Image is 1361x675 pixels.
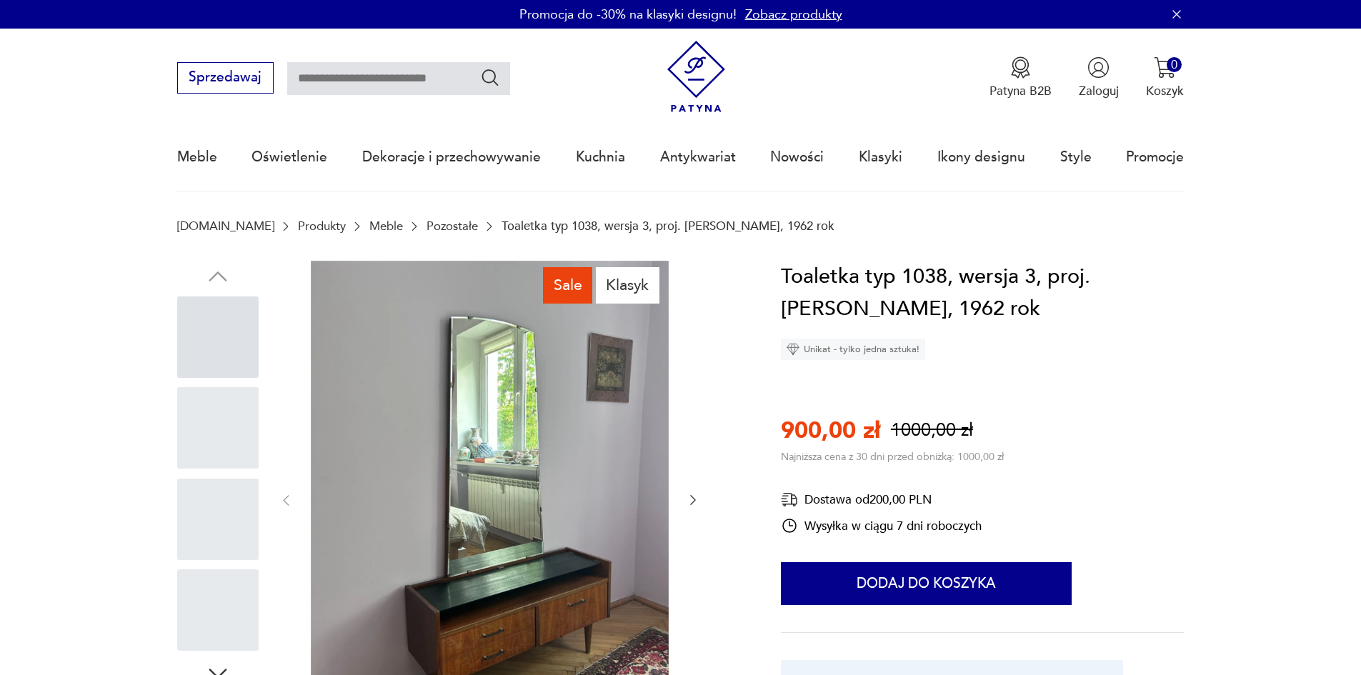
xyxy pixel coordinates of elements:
[251,124,327,190] a: Oświetlenie
[362,124,541,190] a: Dekoracje i przechowywanie
[177,124,217,190] a: Meble
[660,41,732,113] img: Patyna - sklep z meblami i dekoracjami vintage
[781,562,1072,605] button: Dodaj do koszyka
[1126,124,1184,190] a: Promocje
[1146,83,1184,99] p: Koszyk
[1079,83,1119,99] p: Zaloguj
[989,56,1052,99] button: Patyna B2B
[480,67,501,88] button: Szukaj
[781,339,925,360] div: Unikat - tylko jedna sztuka!
[177,62,274,94] button: Sprzedawaj
[1079,56,1119,99] button: Zaloguj
[781,261,1184,326] h1: Toaletka typ 1038, wersja 3, proj. [PERSON_NAME], 1962 rok
[427,219,478,233] a: Pozostałe
[502,219,834,233] p: Toaletka typ 1038, wersja 3, proj. [PERSON_NAME], 1962 rok
[781,491,798,509] img: Ikona dostawy
[781,450,1004,464] p: Najniższa cena z 30 dni przed obniżką: 1000,00 zł
[1060,124,1092,190] a: Style
[177,219,274,233] a: [DOMAIN_NAME]
[519,6,737,24] p: Promocja do -30% na klasyki designu!
[891,418,973,443] p: 1000,00 zł
[781,491,982,509] div: Dostawa od 200,00 PLN
[859,124,902,190] a: Klasyki
[989,56,1052,99] a: Ikona medaluPatyna B2B
[596,267,659,303] div: Klasyk
[369,219,403,233] a: Meble
[1087,56,1110,79] img: Ikonka użytkownika
[1009,56,1032,79] img: Ikona medalu
[1146,56,1184,99] button: 0Koszyk
[787,343,799,356] img: Ikona diamentu
[770,124,824,190] a: Nowości
[781,517,982,534] div: Wysyłka w ciągu 7 dni roboczych
[1154,56,1176,79] img: Ikona koszyka
[781,415,880,446] p: 900,00 zł
[298,219,346,233] a: Produkty
[989,83,1052,99] p: Patyna B2B
[576,124,625,190] a: Kuchnia
[660,124,736,190] a: Antykwariat
[543,267,592,303] div: Sale
[745,6,842,24] a: Zobacz produkty
[177,73,274,84] a: Sprzedawaj
[1167,57,1182,72] div: 0
[937,124,1025,190] a: Ikony designu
